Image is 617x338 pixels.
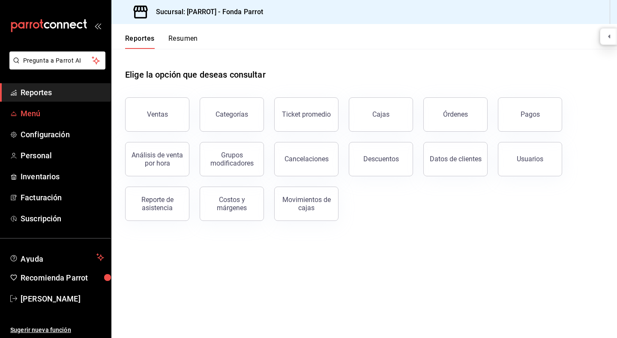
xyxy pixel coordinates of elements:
div: Costos y márgenes [205,196,258,212]
span: Suscripción [21,213,104,224]
button: Categorías [200,97,264,132]
span: Menú [21,108,104,119]
div: Órdenes [443,110,468,118]
div: Análisis de venta por hora [131,151,184,167]
button: Ticket promedio [274,97,338,132]
button: Reporte de asistencia [125,187,189,221]
span: [PERSON_NAME] [21,293,104,305]
h1: Elige la opción que deseas consultar [125,68,266,81]
button: Costos y márgenes [200,187,264,221]
button: open_drawer_menu [94,22,101,29]
span: Ayuda [21,252,93,263]
button: Reportes [125,34,155,49]
div: Usuarios [517,155,543,163]
span: Reportes [21,87,104,98]
span: Sugerir nueva función [10,326,104,335]
span: Inventarios [21,171,104,182]
span: Personal [21,150,104,161]
div: Categorías [216,110,248,118]
div: Descuentos [363,155,399,163]
button: Movimientos de cajas [274,187,338,221]
div: Pagos [521,110,540,118]
button: Cancelaciones [274,142,338,176]
span: Facturación [21,192,104,203]
button: Ventas [125,97,189,132]
div: Reporte de asistencia [131,196,184,212]
button: Datos de clientes [423,142,488,176]
div: Grupos modificadores [205,151,258,167]
div: Datos de clientes [430,155,482,163]
button: Pagos [498,97,562,132]
h3: Sucursal: [PARROT] - Fonda Parrot [149,7,263,17]
span: Recomienda Parrot [21,272,104,284]
button: Pregunta a Parrot AI [9,51,105,69]
a: Pregunta a Parrot AI [6,62,105,71]
div: Ticket promedio [282,110,331,118]
button: Cajas [349,97,413,132]
button: Grupos modificadores [200,142,264,176]
button: Órdenes [423,97,488,132]
button: Descuentos [349,142,413,176]
span: Configuración [21,129,104,140]
div: Movimientos de cajas [280,196,333,212]
button: Análisis de venta por hora [125,142,189,176]
button: Usuarios [498,142,562,176]
div: Cajas [372,110,389,118]
div: Ventas [147,110,168,118]
span: Pregunta a Parrot AI [23,56,92,65]
button: Resumen [168,34,198,49]
div: Cancelaciones [285,155,329,163]
div: navigation tabs [125,34,198,49]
